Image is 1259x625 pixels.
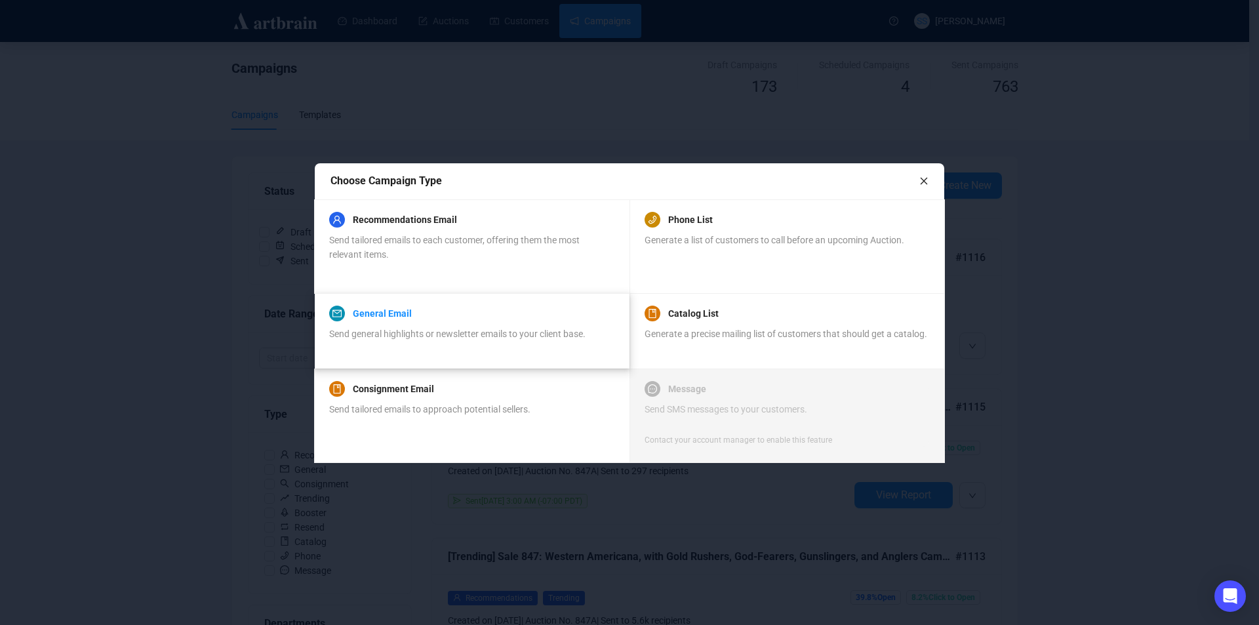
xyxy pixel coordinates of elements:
span: book [332,384,342,393]
span: Generate a list of customers to call before an upcoming Auction. [645,235,904,245]
div: Contact your account manager to enable this feature [645,433,832,447]
a: Catalog List [668,306,719,321]
span: Send tailored emails to approach potential sellers. [329,404,530,414]
span: Generate a precise mailing list of customers that should get a catalog. [645,329,927,339]
a: Phone List [668,212,713,228]
span: message [648,384,657,393]
span: user [332,215,342,224]
div: Choose Campaign Type [330,172,919,189]
span: phone [648,215,657,224]
a: Recommendations Email [353,212,457,228]
span: Send tailored emails to each customer, offering them the most relevant items. [329,235,580,260]
a: Consignment Email [353,381,434,397]
a: General Email [353,306,412,321]
span: close [919,176,929,186]
span: Send general highlights or newsletter emails to your client base. [329,329,586,339]
span: Send SMS messages to your customers. [645,404,807,414]
span: book [648,309,657,318]
span: mail [332,309,342,318]
a: Message [668,381,706,397]
div: Open Intercom Messenger [1214,580,1246,612]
